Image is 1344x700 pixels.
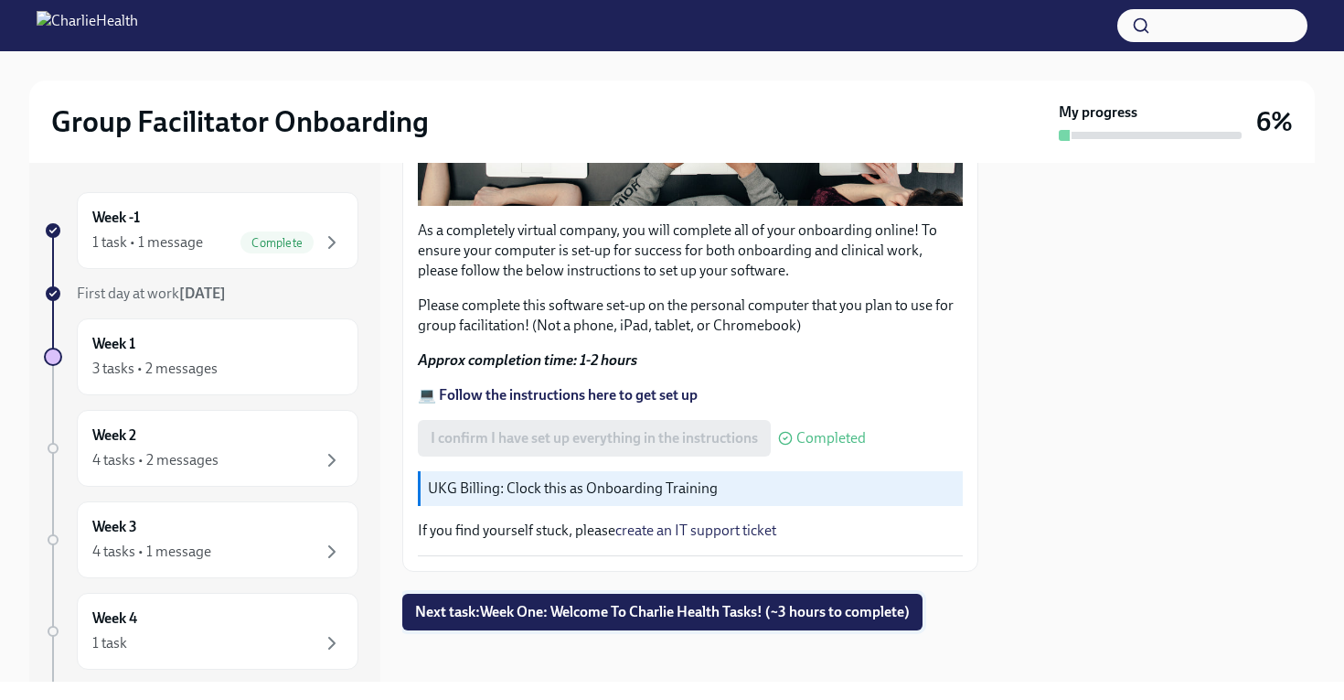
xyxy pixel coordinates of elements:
[37,11,138,40] img: CharlieHealth
[418,386,698,404] a: 💻 Follow the instructions here to get set up
[44,318,358,395] a: Week 13 tasks • 2 messages
[92,425,136,446] h6: Week 2
[418,296,963,336] p: Please complete this software set-up on the personal computer that you plan to use for group faci...
[92,633,127,653] div: 1 task
[179,285,226,302] strong: [DATE]
[92,450,219,470] div: 4 tasks • 2 messages
[44,501,358,578] a: Week 34 tasks • 1 message
[44,410,358,487] a: Week 24 tasks • 2 messages
[1256,105,1293,138] h3: 6%
[92,542,211,562] div: 4 tasks • 1 message
[92,334,135,354] h6: Week 1
[92,517,137,537] h6: Week 3
[418,221,963,281] p: As a completely virtual company, you will complete all of your onboarding online! To ensure your ...
[428,479,955,499] p: UKG Billing: Clock this as Onboarding Training
[615,522,776,539] a: create an IT support ticket
[44,284,358,304] a: First day at work[DATE]
[1059,102,1137,123] strong: My progress
[92,608,137,629] h6: Week 4
[415,603,910,621] span: Next task : Week One: Welcome To Charlie Health Tasks! (~3 hours to complete)
[92,232,203,253] div: 1 task • 1 message
[92,359,218,379] div: 3 tasks • 2 messages
[77,285,226,302] span: First day at work
[796,431,866,446] span: Completed
[44,192,358,269] a: Week -11 task • 1 messageComplete
[51,103,429,140] h2: Group Facilitator Onboarding
[44,593,358,670] a: Week 41 task
[240,236,314,250] span: Complete
[402,594,923,630] button: Next task:Week One: Welcome To Charlie Health Tasks! (~3 hours to complete)
[92,208,140,228] h6: Week -1
[418,521,963,541] p: If you find yourself stuck, please
[418,351,637,369] strong: Approx completion time: 1-2 hours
